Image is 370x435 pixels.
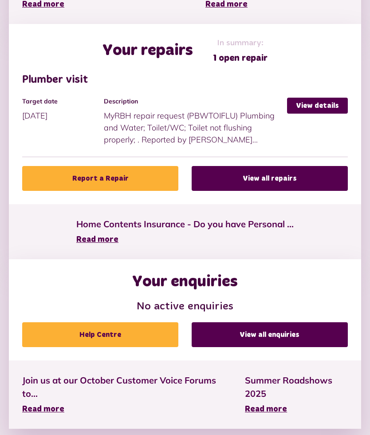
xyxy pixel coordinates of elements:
[76,217,294,231] span: Home Contents Insurance - Do you have Personal ...
[287,98,348,114] a: View details
[245,374,348,415] a: Summer Roadshows 2025 Read more
[22,74,348,87] h3: Plumber visit
[22,374,218,400] span: Join us at our October Customer Voice Forums to...
[192,322,348,347] a: View all enquiries
[104,98,283,105] h4: Description
[132,273,238,292] h2: Your enquiries
[22,322,178,347] a: Help Centre
[213,51,268,65] span: 1 open repair
[104,98,287,146] div: MyRBH repair request (PBWTOIFLU) Plumbing and Water; Toilet/WC; Toilet not flushing properly; . R...
[245,374,348,400] span: Summer Roadshows 2025
[192,166,348,191] a: View all repairs
[76,217,294,246] a: Home Contents Insurance - Do you have Personal ... Read more
[22,405,64,413] span: Read more
[22,166,178,191] a: Report a Repair
[22,301,348,313] h3: No active enquiries
[22,98,99,105] h4: Target date
[245,405,287,413] span: Read more
[22,0,64,8] span: Read more
[22,374,218,415] a: Join us at our October Customer Voice Forums to... Read more
[102,41,193,60] h2: Your repairs
[213,37,268,49] span: In summary:
[22,98,104,122] div: [DATE]
[205,0,248,8] span: Read more
[76,236,118,244] span: Read more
